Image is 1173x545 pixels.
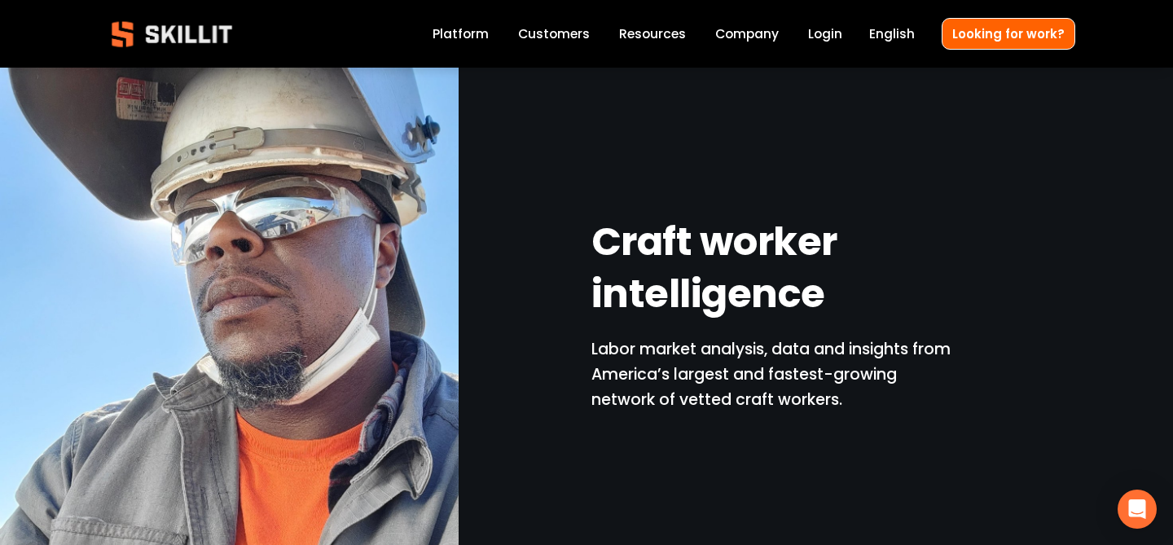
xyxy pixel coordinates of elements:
div: Open Intercom Messenger [1118,490,1157,529]
p: Labor market analysis, data and insights from America’s largest and fastest-growing network of ve... [591,337,952,412]
span: Resources [619,24,686,43]
div: language picker [869,23,915,45]
a: Customers [518,23,590,45]
img: Skillit [98,10,246,59]
a: Login [808,23,842,45]
span: English [869,24,915,43]
strong: Craft worker intelligence [591,212,846,331]
a: Company [715,23,779,45]
a: folder dropdown [619,23,686,45]
a: Platform [433,23,489,45]
a: Looking for work? [942,18,1075,50]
